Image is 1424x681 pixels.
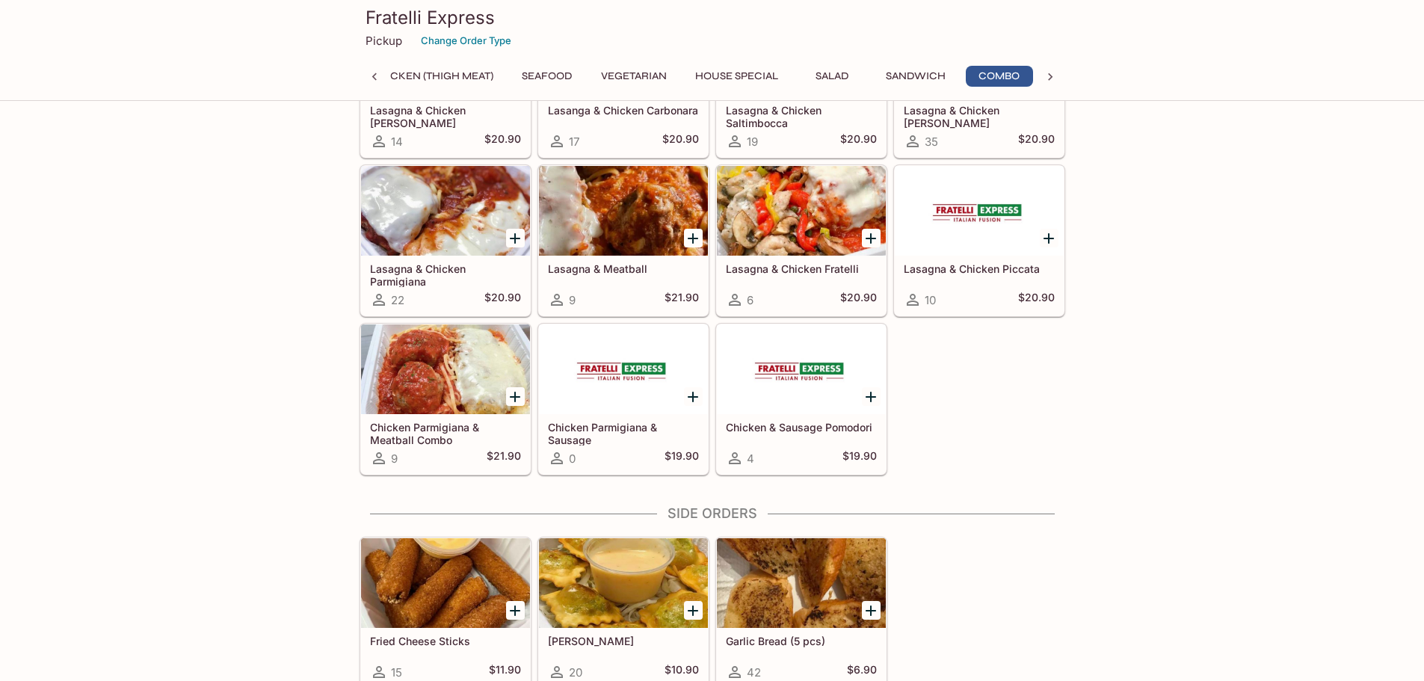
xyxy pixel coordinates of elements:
[840,132,877,150] h5: $20.90
[593,66,675,87] button: Vegetarian
[366,6,1059,29] h3: Fratelli Express
[717,538,886,628] div: Garlic Bread (5 pcs)
[684,387,703,406] button: Add Chicken Parmigiana & Sausage
[716,324,887,475] a: Chicken & Sausage Pomodori4$19.90
[370,421,521,446] h5: Chicken Parmigiana & Meatball Combo
[548,262,699,275] h5: Lasagna & Meatball
[569,665,582,680] span: 20
[360,165,531,316] a: Lasagna & Chicken Parmigiana22$20.90
[665,663,699,681] h5: $10.90
[747,135,758,149] span: 19
[487,449,521,467] h5: $21.90
[370,104,521,129] h5: Lasagna & Chicken [PERSON_NAME]
[717,324,886,414] div: Chicken & Sausage Pomodori
[539,166,708,256] div: Lasagna & Meatball
[862,387,881,406] button: Add Chicken & Sausage Pomodori
[747,293,753,307] span: 6
[684,601,703,620] button: Add Fried Ravioli
[904,262,1055,275] h5: Lasagna & Chicken Piccata
[548,421,699,446] h5: Chicken Parmigiana & Sausage
[726,262,877,275] h5: Lasagna & Chicken Fratelli
[569,452,576,466] span: 0
[862,601,881,620] button: Add Garlic Bread (5 pcs)
[726,104,877,129] h5: Lasagna & Chicken Saltimbocca
[747,452,754,466] span: 4
[925,293,936,307] span: 10
[391,665,402,680] span: 15
[361,538,530,628] div: Fried Cheese Sticks
[361,166,530,256] div: Lasagna & Chicken Parmigiana
[716,165,887,316] a: Lasagna & Chicken Fratelli6$20.90
[1018,291,1055,309] h5: $20.90
[538,165,709,316] a: Lasagna & Meatball9$21.90
[684,229,703,247] button: Add Lasagna & Meatball
[391,293,404,307] span: 22
[747,665,761,680] span: 42
[1040,229,1058,247] button: Add Lasagna & Chicken Piccata
[717,166,886,256] div: Lasagna & Chicken Fratelli
[366,34,402,48] p: Pickup
[361,324,530,414] div: Chicken Parmigiana & Meatball Combo
[665,449,699,467] h5: $19.90
[798,66,866,87] button: Salad
[895,166,1064,256] div: Lasagna & Chicken Piccata
[539,538,708,628] div: Fried Ravioli
[539,324,708,414] div: Chicken Parmigiana & Sausage
[726,421,877,434] h5: Chicken & Sausage Pomodori
[548,635,699,647] h5: [PERSON_NAME]
[414,29,518,52] button: Change Order Type
[538,324,709,475] a: Chicken Parmigiana & Sausage0$19.90
[687,66,786,87] button: House Special
[878,66,954,87] button: Sandwich
[842,449,877,467] h5: $19.90
[894,165,1064,316] a: Lasagna & Chicken Piccata10$20.90
[506,601,525,620] button: Add Fried Cheese Sticks
[904,104,1055,129] h5: Lasagna & Chicken [PERSON_NAME]
[862,229,881,247] button: Add Lasagna & Chicken Fratelli
[514,66,581,87] button: Seafood
[569,293,576,307] span: 9
[506,229,525,247] button: Add Lasagna & Chicken Parmigiana
[506,387,525,406] button: Add Chicken Parmigiana & Meatball Combo
[548,104,699,117] h5: Lasanga & Chicken Carbonara
[360,505,1065,522] h4: Side Orders
[484,132,521,150] h5: $20.90
[363,66,502,87] button: Chicken (Thigh Meat)
[370,635,521,647] h5: Fried Cheese Sticks
[484,291,521,309] h5: $20.90
[662,132,699,150] h5: $20.90
[726,635,877,647] h5: Garlic Bread (5 pcs)
[391,452,398,466] span: 9
[665,291,699,309] h5: $21.90
[569,135,579,149] span: 17
[370,262,521,287] h5: Lasagna & Chicken Parmigiana
[489,663,521,681] h5: $11.90
[840,291,877,309] h5: $20.90
[925,135,938,149] span: 35
[966,66,1033,87] button: Combo
[360,324,531,475] a: Chicken Parmigiana & Meatball Combo9$21.90
[847,663,877,681] h5: $6.90
[391,135,403,149] span: 14
[1018,132,1055,150] h5: $20.90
